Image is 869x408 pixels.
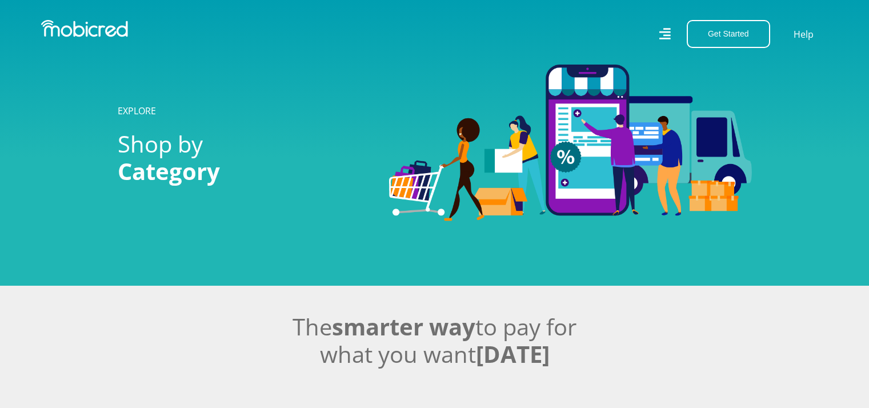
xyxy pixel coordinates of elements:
[118,130,372,185] h2: Shop by
[118,155,220,187] span: Category
[687,20,770,48] button: Get Started
[118,105,156,117] a: EXPLORE
[476,338,550,370] span: [DATE]
[389,65,752,221] img: Categories
[793,27,814,42] a: Help
[41,20,128,37] img: Mobicred
[118,313,752,368] h2: The to pay for what you want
